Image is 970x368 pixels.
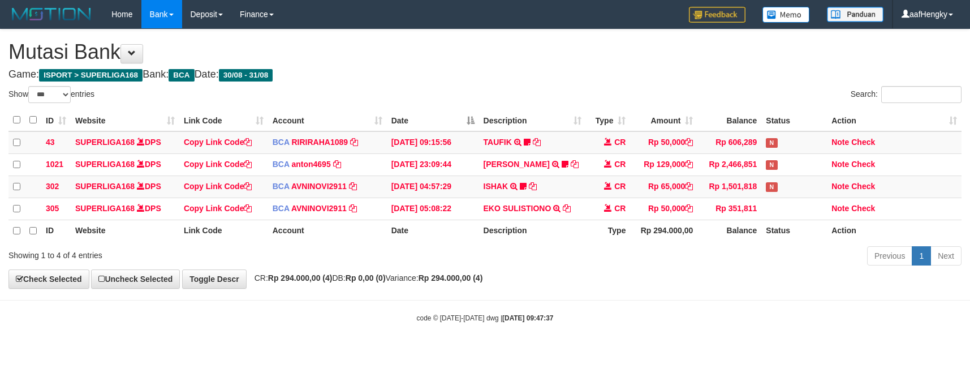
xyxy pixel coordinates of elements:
[291,204,347,213] a: AVNINOVI2911
[268,220,387,242] th: Account
[697,131,761,154] td: Rp 606,289
[184,138,252,147] a: Copy Link Code
[350,138,358,147] a: Copy RIRIRAHA1089 to clipboard
[762,7,810,23] img: Button%20Memo.svg
[71,153,179,176] td: DPS
[484,160,550,169] a: [PERSON_NAME]
[851,86,962,103] label: Search:
[184,160,252,169] a: Copy Link Code
[867,246,912,266] a: Previous
[697,109,761,131] th: Balance
[697,176,761,198] td: Rp 1,501,818
[291,160,330,169] a: anton4695
[273,204,290,213] span: BCA
[268,273,333,283] strong: Rp 294.000,00 (4)
[268,109,387,131] th: Account: activate to sort column ascending
[75,204,135,213] a: SUPERLIGA168
[930,246,962,266] a: Next
[697,220,761,242] th: Balance
[169,69,194,82] span: BCA
[614,138,626,147] span: CR
[697,198,761,220] td: Rp 351,811
[249,273,483,283] span: CR: DB: Variance:
[630,220,697,242] th: Rp 294.000,00
[586,109,630,131] th: Type: activate to sort column ascending
[689,7,745,23] img: Feedback.jpg
[387,153,479,176] td: [DATE] 23:09:44
[761,109,827,131] th: Status
[417,314,554,322] small: code © [DATE]-[DATE] dwg |
[71,131,179,154] td: DPS
[346,273,386,283] strong: Rp 0,00 (0)
[39,69,143,82] span: ISPORT > SUPERLIGA168
[685,138,693,147] a: Copy Rp 50,000 to clipboard
[41,220,71,242] th: ID
[484,182,508,191] a: ISHAK
[46,160,63,169] span: 1021
[831,138,849,147] a: Note
[8,86,94,103] label: Show entries
[75,160,135,169] a: SUPERLIGA168
[827,220,962,242] th: Action
[685,204,693,213] a: Copy Rp 50,000 to clipboard
[387,109,479,131] th: Date: activate to sort column descending
[349,182,357,191] a: Copy AVNINOVI2911 to clipboard
[46,138,55,147] span: 43
[91,269,180,289] a: Uncheck Selected
[533,138,541,147] a: Copy TAUFIK to clipboard
[273,138,290,147] span: BCA
[766,160,777,170] span: Has Note
[529,182,537,191] a: Copy ISHAK to clipboard
[273,182,290,191] span: BCA
[563,204,571,213] a: Copy EKO SULISTIONO to clipboard
[75,138,135,147] a: SUPERLIGA168
[761,220,827,242] th: Status
[685,160,693,169] a: Copy Rp 129,000 to clipboard
[75,182,135,191] a: SUPERLIGA168
[831,182,849,191] a: Note
[71,109,179,131] th: Website: activate to sort column ascending
[8,245,396,261] div: Showing 1 to 4 of 4 entries
[614,160,626,169] span: CR
[71,220,179,242] th: Website
[46,182,59,191] span: 302
[182,269,247,289] a: Toggle Descr
[28,86,71,103] select: Showentries
[766,182,777,192] span: Has Note
[614,204,626,213] span: CR
[630,198,697,220] td: Rp 50,000
[71,198,179,220] td: DPS
[502,314,553,322] strong: [DATE] 09:47:37
[71,176,179,198] td: DPS
[179,109,268,131] th: Link Code: activate to sort column ascending
[219,69,273,82] span: 30/08 - 31/08
[484,138,512,147] a: TAUFIK
[41,109,71,131] th: ID: activate to sort column ascending
[333,160,341,169] a: Copy anton4695 to clipboard
[630,176,697,198] td: Rp 65,000
[827,7,883,22] img: panduan.png
[851,138,875,147] a: Check
[8,6,94,23] img: MOTION_logo.png
[387,198,479,220] td: [DATE] 05:08:22
[697,153,761,176] td: Rp 2,466,851
[586,220,630,242] th: Type
[851,182,875,191] a: Check
[881,86,962,103] input: Search:
[291,182,347,191] a: AVNINOVI2911
[8,69,962,80] h4: Game: Bank: Date:
[349,204,357,213] a: Copy AVNINOVI2911 to clipboard
[479,109,587,131] th: Description: activate to sort column ascending
[912,246,931,266] a: 1
[387,176,479,198] td: [DATE] 04:57:29
[685,182,693,191] a: Copy Rp 65,000 to clipboard
[387,131,479,154] td: [DATE] 09:15:56
[851,160,875,169] a: Check
[571,160,579,169] a: Copy SRI BASUKI to clipboard
[291,138,348,147] a: RIRIRAHA1089
[46,204,59,213] span: 305
[614,182,626,191] span: CR
[630,153,697,176] td: Rp 129,000
[8,41,962,63] h1: Mutasi Bank
[484,204,551,213] a: EKO SULISTIONO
